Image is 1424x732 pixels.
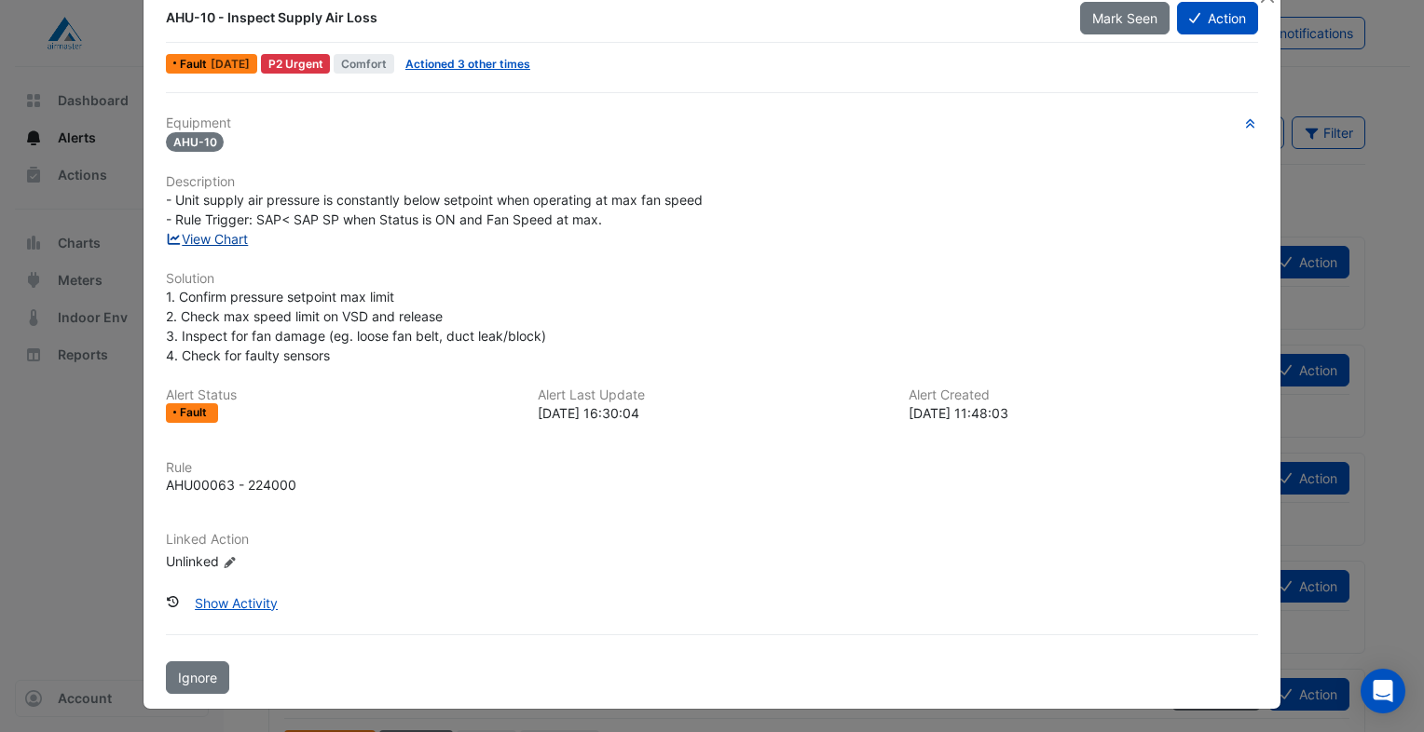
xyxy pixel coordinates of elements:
[1080,2,1170,34] button: Mark Seen
[538,403,887,423] div: [DATE] 16:30:04
[166,174,1258,190] h6: Description
[1361,669,1405,713] div: Open Intercom Messenger
[166,115,1258,131] h6: Equipment
[1092,10,1157,26] span: Mark Seen
[166,231,249,247] a: View Chart
[166,271,1258,287] h6: Solution
[223,555,237,569] fa-icon: Edit Linked Action
[166,132,225,152] span: AHU-10
[166,192,703,227] span: - Unit supply air pressure is constantly below setpoint when operating at max fan speed - Rule Tr...
[211,57,250,71] span: Wed 01-Oct-2025 16:30 AEST
[166,475,296,495] div: AHU00063 - 224000
[909,387,1258,403] h6: Alert Created
[180,407,211,418] span: Fault
[909,403,1258,423] div: [DATE] 11:48:03
[183,587,290,619] button: Show Activity
[166,289,546,363] span: 1. Confirm pressure setpoint max limit 2. Check max speed limit on VSD and release 3. Inspect for...
[166,661,229,694] button: Ignore
[180,59,211,70] span: Fault
[334,54,394,74] span: Comfort
[166,532,1258,548] h6: Linked Action
[166,460,1258,476] h6: Rule
[538,387,887,403] h6: Alert Last Update
[166,387,515,403] h6: Alert Status
[1177,2,1258,34] button: Action
[178,670,217,685] span: Ignore
[166,8,1058,27] div: AHU-10 - Inspect Supply Air Loss
[166,551,390,571] div: Unlinked
[261,54,331,74] div: P2 Urgent
[405,57,530,71] a: Actioned 3 other times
